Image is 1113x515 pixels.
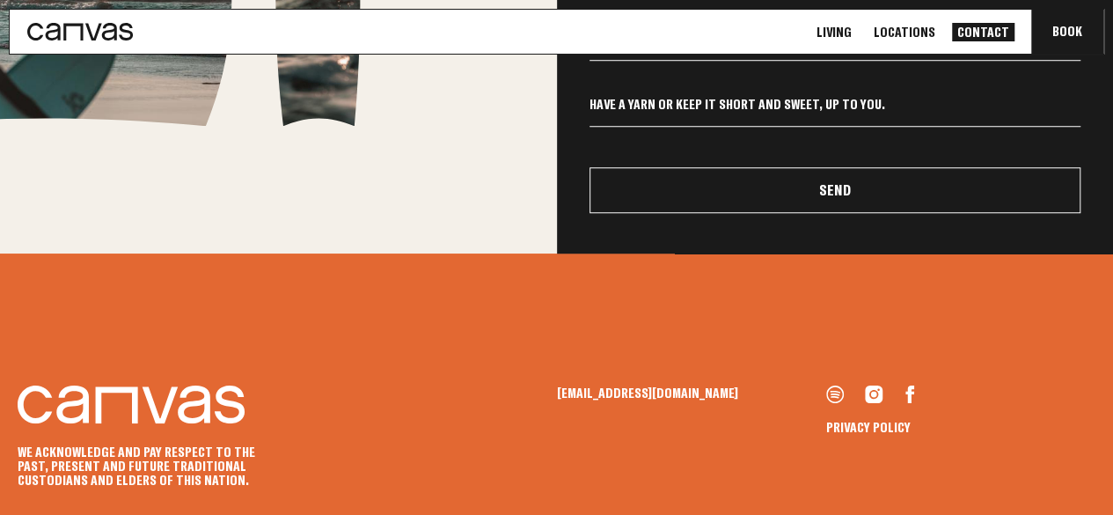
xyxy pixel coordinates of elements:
[589,167,1080,213] button: Send
[1031,10,1103,54] button: Book
[868,23,941,41] a: Locations
[826,420,911,434] a: Privacy Policy
[18,445,282,487] p: We acknowledge and pay respect to the past, present and future Traditional Custodians and Elders ...
[557,386,826,400] a: [EMAIL_ADDRESS][DOMAIN_NAME]
[952,23,1014,41] a: Contact
[811,23,857,41] a: Living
